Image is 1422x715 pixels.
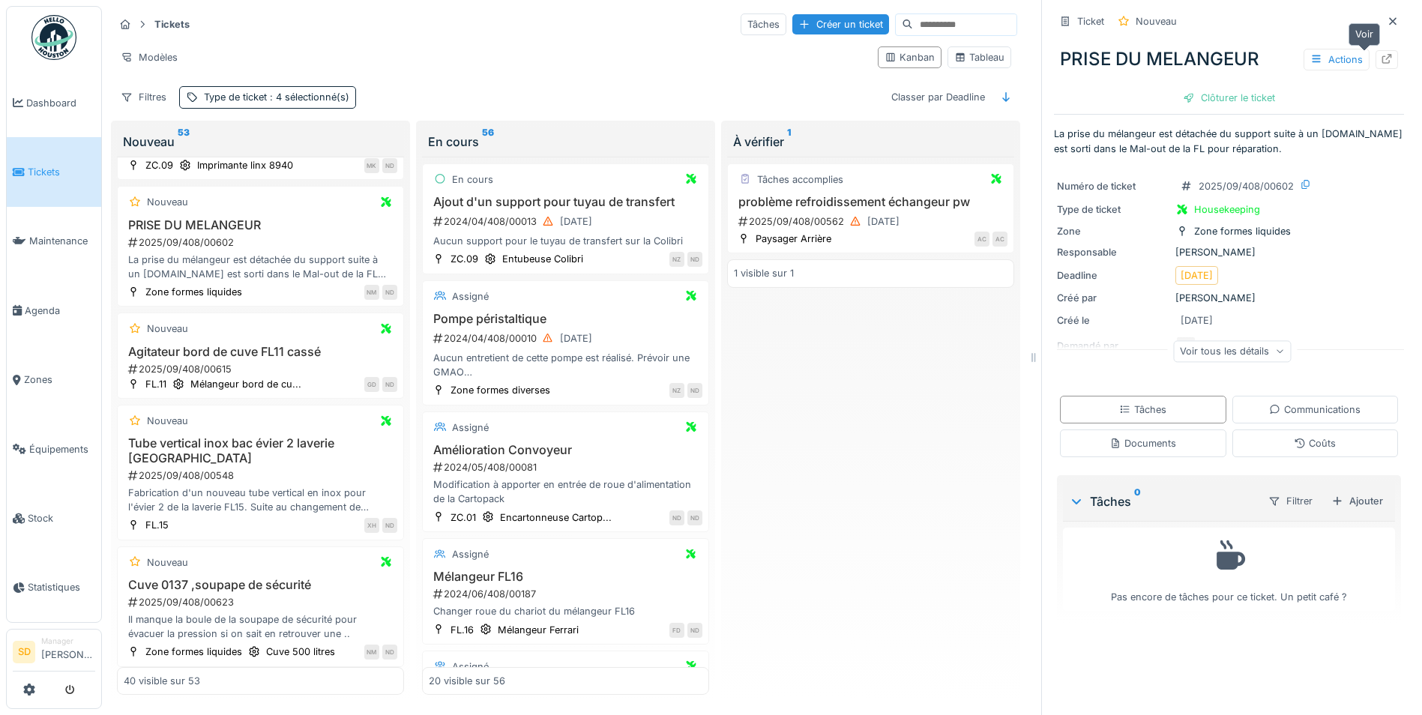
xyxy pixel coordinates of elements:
[41,636,95,668] li: [PERSON_NAME]
[364,285,379,300] div: NM
[560,331,592,346] div: [DATE]
[1057,245,1401,259] div: [PERSON_NAME]
[1262,490,1319,512] div: Filtrer
[669,623,684,638] div: FD
[41,636,95,647] div: Manager
[1181,268,1213,283] div: [DATE]
[432,587,702,601] div: 2024/06/408/00187
[1349,23,1380,45] div: Voir
[382,285,397,300] div: ND
[7,276,101,345] a: Agenda
[29,234,95,248] span: Maintenance
[687,623,702,638] div: ND
[145,285,242,299] div: Zone formes liquides
[28,511,95,525] span: Stock
[867,214,900,229] div: [DATE]
[28,580,95,594] span: Statistiques
[145,645,242,659] div: Zone formes liquides
[114,86,173,108] div: Filtres
[267,91,349,103] span: : 4 sélectionné(s)
[1294,436,1336,450] div: Coûts
[7,483,101,552] a: Stock
[1173,340,1291,362] div: Voir tous les détails
[687,252,702,267] div: ND
[25,304,95,318] span: Agenda
[29,442,95,456] span: Équipements
[382,518,397,533] div: ND
[382,158,397,173] div: ND
[737,212,1007,231] div: 2025/09/408/00562
[687,383,702,398] div: ND
[127,468,397,483] div: 2025/09/408/00548
[364,645,379,660] div: NM
[1054,40,1404,79] div: PRISE DU MELANGEUR
[1304,49,1370,70] div: Actions
[147,195,188,209] div: Nouveau
[452,660,489,674] div: Assigné
[382,645,397,660] div: ND
[498,623,579,637] div: Mélangeur Ferrari
[7,207,101,276] a: Maintenance
[178,133,190,151] sup: 53
[1269,402,1361,417] div: Communications
[428,133,703,151] div: En cours
[127,595,397,609] div: 2025/09/408/00623
[147,322,188,336] div: Nouveau
[364,158,379,173] div: MK
[204,90,349,104] div: Type de ticket
[429,195,702,209] h3: Ajout d'un support pour tuyau de transfert
[1057,291,1401,305] div: [PERSON_NAME]
[26,96,95,110] span: Dashboard
[792,14,889,34] div: Créer un ticket
[429,674,505,688] div: 20 visible sur 56
[147,414,188,428] div: Nouveau
[452,547,489,561] div: Assigné
[124,218,397,232] h3: PRISE DU MELANGEUR
[1177,88,1281,108] div: Clôturer le ticket
[1077,14,1104,28] div: Ticket
[734,266,794,280] div: 1 visible sur 1
[7,414,101,483] a: Équipements
[687,510,702,525] div: ND
[452,289,489,304] div: Assigné
[429,477,702,506] div: Modification à apporter en entrée de roue d'alimentation de la Cartopack
[127,235,397,250] div: 2025/09/408/00602
[451,252,478,266] div: ZC.09
[145,158,173,172] div: ZC.09
[429,443,702,457] h3: Amélioration Convoyeur
[452,420,489,435] div: Assigné
[429,312,702,326] h3: Pompe péristaltique
[885,86,992,108] div: Classer par Deadline
[1069,492,1256,510] div: Tâches
[502,252,583,266] div: Entubeuse Colibri
[1057,179,1169,193] div: Numéro de ticket
[124,436,397,465] h3: Tube vertical inox bac évier 2 laverie [GEOGRAPHIC_DATA]
[31,15,76,60] img: Badge_color-CXgf-gQk.svg
[432,460,702,474] div: 2024/05/408/00081
[28,165,95,179] span: Tickets
[432,212,702,231] div: 2024/04/408/00013
[429,351,702,379] div: Aucun entretient de cette pompe est réalisé. Prévoir une GMAO Ajouter cette équipement dans la li...
[452,172,493,187] div: En cours
[145,377,166,391] div: FL.11
[1194,224,1291,238] div: Zone formes liquides
[190,377,301,391] div: Mélangeur bord de cu...
[1325,491,1389,511] div: Ajouter
[364,377,379,392] div: GD
[124,486,397,514] div: Fabrication d'un nouveau tube vertical en inox pour l'évier 2 de la laverie FL15. Suite au change...
[1057,202,1169,217] div: Type de ticket
[13,641,35,663] li: SD
[560,214,592,229] div: [DATE]
[124,345,397,359] h3: Agitateur bord de cuve FL11 cassé
[1057,224,1169,238] div: Zone
[992,232,1007,247] div: AC
[451,510,476,525] div: ZC.01
[124,612,397,641] div: Il manque la boule de la soupape de sécurité pour évacuer la pression si on sait en retrouver une ..
[148,17,196,31] strong: Tickets
[787,133,791,151] sup: 1
[1181,313,1213,328] div: [DATE]
[669,383,684,398] div: NZ
[124,674,200,688] div: 40 visible sur 53
[147,555,188,570] div: Nouveau
[1199,179,1294,193] div: 2025/09/408/00602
